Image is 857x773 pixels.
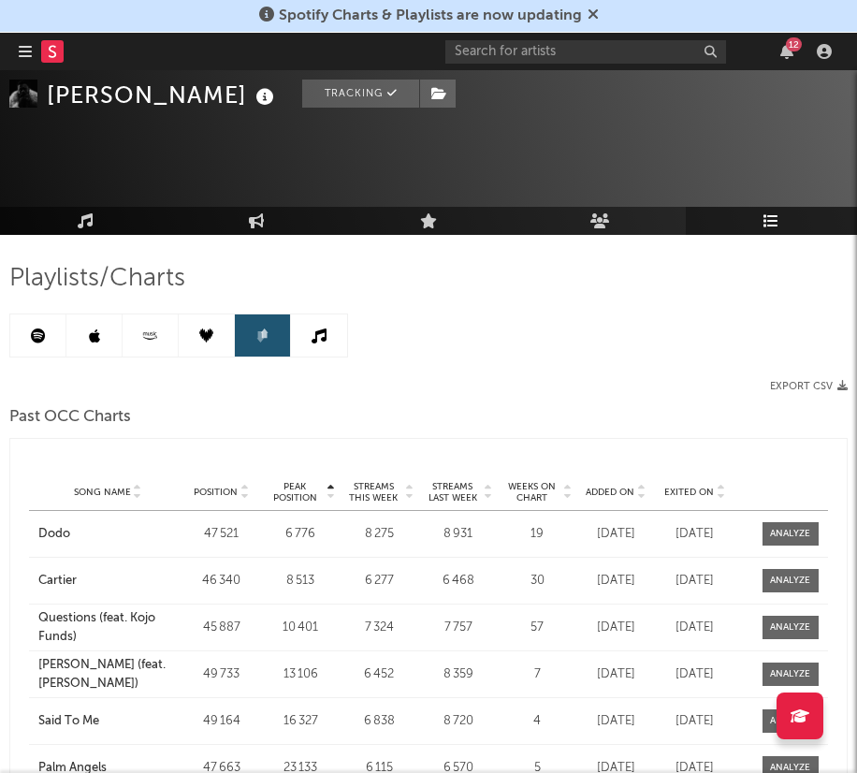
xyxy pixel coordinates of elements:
[445,40,726,64] input: Search for artists
[780,44,793,59] button: 12
[47,80,279,110] div: [PERSON_NAME]
[661,619,730,637] div: [DATE]
[38,656,178,693] a: [PERSON_NAME] (feat. [PERSON_NAME])
[344,525,414,544] div: 8 275
[786,37,802,51] div: 12
[187,665,256,684] div: 49 733
[581,712,650,731] div: [DATE]
[424,619,493,637] div: 7 757
[502,712,572,731] div: 4
[424,525,493,544] div: 8 931
[661,572,730,591] div: [DATE]
[187,619,256,637] div: 45 887
[279,8,582,23] span: Spotify Charts & Playlists are now updating
[74,487,131,498] span: Song Name
[187,712,256,731] div: 49 164
[586,487,634,498] span: Added On
[581,525,650,544] div: [DATE]
[9,406,131,429] span: Past OCC Charts
[9,268,185,290] span: Playlists/Charts
[424,572,493,591] div: 6 468
[266,712,335,731] div: 16 327
[344,481,402,503] span: Streams This Week
[266,525,335,544] div: 6 776
[266,619,335,637] div: 10 401
[424,665,493,684] div: 8 359
[266,572,335,591] div: 8 513
[344,572,414,591] div: 6 277
[424,712,493,731] div: 8 720
[344,712,414,731] div: 6 838
[194,487,238,498] span: Position
[502,572,572,591] div: 30
[38,525,178,544] a: Dodo
[266,665,335,684] div: 13 106
[581,665,650,684] div: [DATE]
[344,619,414,637] div: 7 324
[770,381,848,392] button: Export CSV
[187,572,256,591] div: 46 340
[38,712,178,731] a: Said To Me
[588,8,599,23] span: Dismiss
[661,665,730,684] div: [DATE]
[581,619,650,637] div: [DATE]
[664,487,714,498] span: Exited On
[661,712,730,731] div: [DATE]
[661,525,730,544] div: [DATE]
[502,481,560,503] span: Weeks on Chart
[302,80,419,108] button: Tracking
[266,481,324,503] span: Peak Position
[38,609,178,646] a: Questions (feat. Kojo Funds)
[581,572,650,591] div: [DATE]
[38,572,178,591] a: Cartier
[502,525,572,544] div: 19
[502,665,572,684] div: 7
[502,619,572,637] div: 57
[344,665,414,684] div: 6 452
[187,525,256,544] div: 47 521
[424,481,482,503] span: Streams Last Week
